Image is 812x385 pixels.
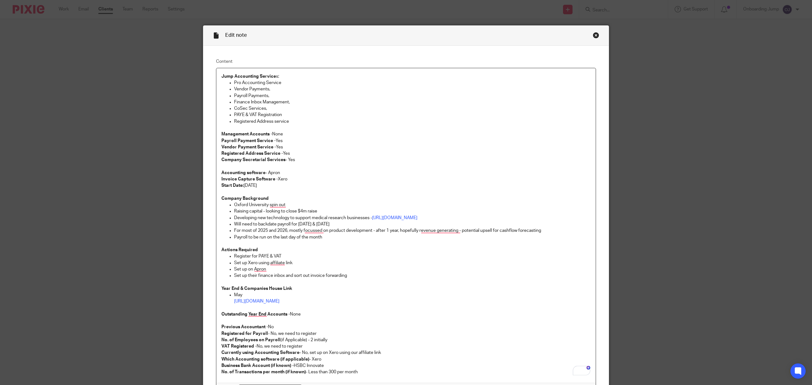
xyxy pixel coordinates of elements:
[234,266,591,272] p: Set up on Apron
[221,349,591,356] p: - No, set up on Xero using our affiliate link
[221,132,272,136] strong: Management Accounts -
[234,234,591,240] p: Payroll to be run on the last day of the month
[221,286,292,291] strong: Year End & Companies House Link
[234,221,591,227] p: Will need to backdate payroll for [DATE] & [DATE]
[221,248,258,252] strong: Actions Required
[221,325,268,329] strong: Previous Accountant -
[221,312,290,316] strong: Outstanding Year End Accounts -
[221,73,591,80] p: s:
[221,311,591,317] p: None
[221,324,591,330] p: No
[234,118,591,125] p: Registered Address service
[221,356,591,369] p: - Xero HSBC Innovate
[221,182,591,189] p: [DATE]
[234,112,591,118] p: PAYE & VAT Registration
[221,139,276,143] strong: Payroll Payment Service -
[221,337,591,343] p: (if Applicable) - 2 initially
[216,68,596,383] div: To enrich screen reader interactions, please activate Accessibility in Grammarly extension settings
[221,363,294,368] strong: Business Bank Account (if known) -
[234,227,591,234] p: For most of 2025 and 2026, mostly focussed on product development - after 1 year, hopefully reven...
[221,343,591,349] p: No, we need to register
[221,158,285,162] strong: Company Secretarial Services
[234,253,591,259] p: Register for PAYE & VAT
[372,216,417,220] a: [URL][DOMAIN_NAME]
[221,350,299,355] strong: Currently using Accounting Software
[234,86,591,92] p: Vendor Payments,
[234,260,591,266] p: Set up Xero using affiliate link
[234,80,591,86] p: Pro Accounting Service
[221,183,244,188] strong: Start Date:
[221,145,276,149] strong: Vendor Payment Service -
[234,208,591,214] p: Raising capital - looking to close $4m raise
[221,177,278,181] strong: Invoice Capture Software -
[221,369,591,375] p: - Less than 300 per month
[221,151,283,156] strong: Registered Address Service -
[221,344,257,349] strong: VAT Registered -
[221,331,268,336] strong: Registered for Payroll
[234,202,591,208] p: Oxford University spin out
[221,74,276,79] strong: Jump Accounting Service
[221,125,591,150] p: None Yes Yes
[234,272,591,279] p: Set up their finance inbox and sort out invoice forwarding
[234,99,591,105] p: Finance Inbox Management,
[234,299,279,303] a: [URL][DOMAIN_NAME]
[234,215,591,221] p: Developing new technology to support medical research businesses -
[221,338,280,342] strong: No. of Employees on Payroll
[221,370,306,374] strong: No. of Transactions per month (if known)
[234,93,591,99] p: Payroll Payments,
[221,150,591,157] p: Yes
[234,105,591,112] p: CoSec Services,
[593,32,599,38] div: Close this dialog window
[234,292,591,305] p: May
[221,157,591,163] p: - Yes
[216,58,596,65] label: Content
[221,330,591,337] p: - No, we need to register
[221,196,269,201] strong: Company Background
[221,357,309,362] strong: Which Accounting software (if applicable)
[225,33,247,38] span: Edit note
[221,171,265,175] strong: Accounting software
[221,170,591,183] p: - Apron Xero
